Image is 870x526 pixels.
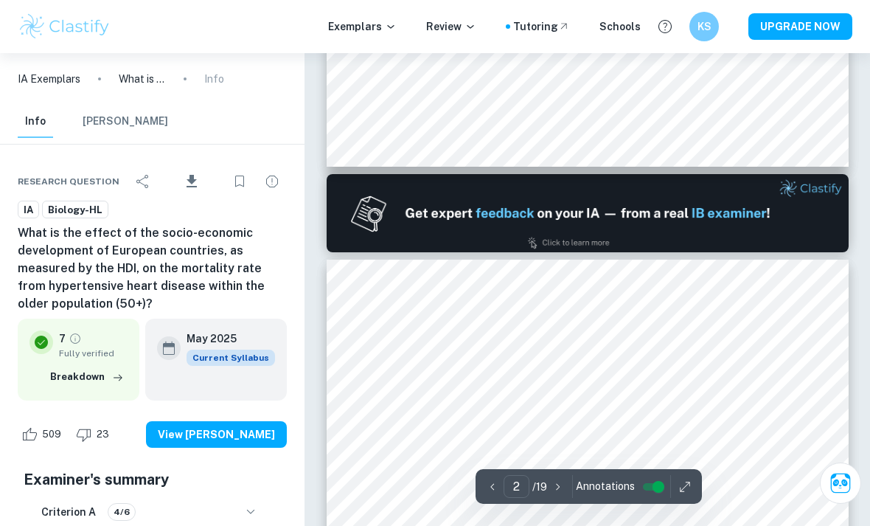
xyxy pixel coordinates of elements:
[146,421,287,448] button: View [PERSON_NAME]
[18,201,39,219] a: IA
[532,479,547,495] p: / 19
[18,224,287,313] h6: What is the effect of the socio-economic development of European countries, as measured by the HD...
[576,479,635,494] span: Annotations
[108,505,135,519] span: 4/6
[59,347,128,360] span: Fully verified
[327,174,849,252] img: Ad
[225,167,254,196] div: Bookmark
[18,175,119,188] span: Research question
[34,427,69,442] span: 509
[652,14,678,39] button: Help and Feedback
[820,463,861,504] button: Ask Clai
[18,12,111,41] img: Clastify logo
[41,504,96,520] h6: Criterion A
[426,18,476,35] p: Review
[119,71,166,87] p: What is the effect of the socio-economic development of European countries, as measured by the HD...
[42,201,108,219] a: Biology-HL
[689,12,719,41] button: KS
[83,105,168,138] button: [PERSON_NAME]
[257,167,287,196] div: Report issue
[88,427,117,442] span: 23
[128,167,158,196] div: Share
[748,13,852,40] button: UPGRADE NOW
[18,105,53,138] button: Info
[18,423,69,446] div: Like
[18,203,38,218] span: IA
[187,350,275,366] span: Current Syllabus
[328,18,397,35] p: Exemplars
[59,331,66,347] p: 7
[187,331,263,347] h6: May 2025
[161,162,222,201] div: Download
[43,203,108,218] span: Biology-HL
[46,366,128,388] button: Breakdown
[513,18,570,35] a: Tutoring
[599,18,641,35] a: Schools
[187,350,275,366] div: This exemplar is based on the current syllabus. Feel free to refer to it for inspiration/ideas wh...
[72,423,117,446] div: Dislike
[24,468,281,491] h5: Examiner's summary
[204,71,224,87] p: Info
[69,332,82,345] a: Grade fully verified
[18,71,80,87] a: IA Exemplars
[696,18,713,35] h6: KS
